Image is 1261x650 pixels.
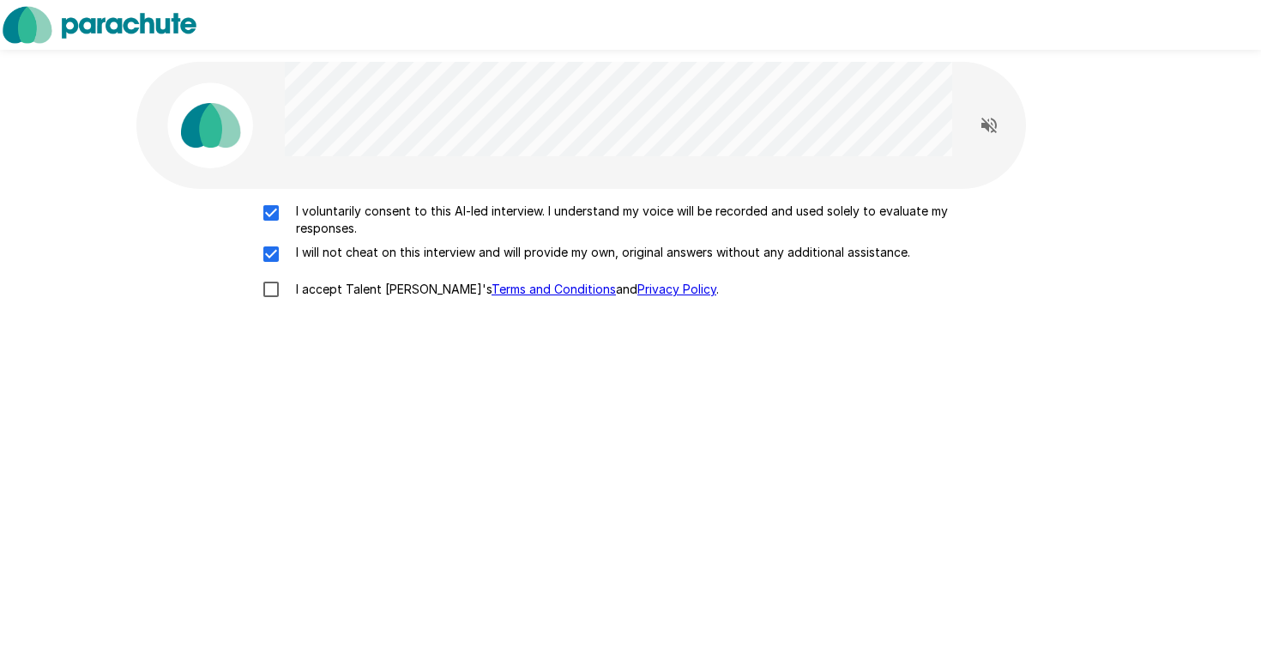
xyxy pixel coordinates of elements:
button: Read questions aloud [972,108,1006,143]
p: I will not cheat on this interview and will provide my own, original answers without any addition... [289,244,910,261]
p: I voluntarily consent to this AI-led interview. I understand my voice will be recorded and used s... [289,203,1008,237]
img: parachute_avatar.png [167,82,253,168]
a: Privacy Policy [637,282,716,296]
a: Terms and Conditions [492,282,616,296]
p: I accept Talent [PERSON_NAME]'s and . [289,281,719,298]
